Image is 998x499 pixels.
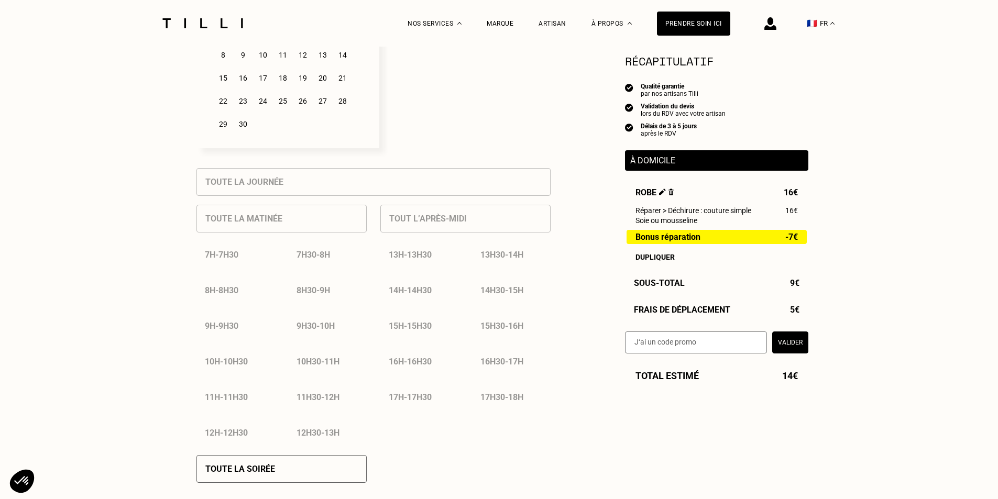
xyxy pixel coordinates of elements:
div: Frais de déplacement [625,305,808,315]
span: 9€ [790,278,799,288]
div: 19 [293,68,312,88]
img: icon list info [625,103,633,112]
img: menu déroulant [830,22,835,25]
div: 11 [273,45,292,65]
div: 24 [254,91,272,112]
div: Sous-Total [625,278,808,288]
span: 16€ [785,206,798,215]
div: Qualité garantie [641,83,698,90]
span: 16€ [784,187,798,197]
span: 🇫🇷 [807,18,817,28]
div: lors du RDV avec votre artisan [641,110,726,117]
div: après le RDV [641,130,697,137]
div: Total estimé [625,370,808,381]
div: 14 [333,45,352,65]
div: 25 [273,91,292,112]
span: Bonus réparation [635,232,700,241]
span: Soie ou mousseline [635,216,697,225]
section: Récapitulatif [625,52,808,70]
span: -7€ [785,232,798,241]
div: Dupliquer [635,253,798,261]
a: Artisan [539,20,566,27]
span: Robe [635,187,674,197]
div: 29 [214,114,232,135]
div: 10 [254,45,272,65]
input: J‘ai un code promo [625,331,767,353]
img: Menu déroulant à propos [628,22,632,25]
button: Valider [772,331,808,353]
div: 17 [254,68,272,88]
img: Éditer [659,188,666,195]
span: 5€ [790,305,799,315]
div: 26 [293,91,312,112]
img: Logo du service de couturière Tilli [159,18,247,28]
div: 13 [313,45,332,65]
img: icon list info [625,123,633,132]
a: Prendre soin ici [657,12,730,36]
div: 20 [313,68,332,88]
a: Marque [487,20,513,27]
div: 8 [214,45,232,65]
p: Toute la soirée [205,464,275,474]
span: Réparer > Déchirure : couture simple [635,206,751,215]
div: 30 [234,114,252,135]
span: 14€ [782,370,798,381]
div: 15 [214,68,232,88]
div: Validation du devis [641,103,726,110]
img: Supprimer [668,188,674,195]
div: 12 [293,45,312,65]
p: À domicile [630,156,803,165]
div: 21 [333,68,352,88]
div: 18 [273,68,292,88]
div: 9 [234,45,252,65]
div: 22 [214,91,232,112]
div: 23 [234,91,252,112]
div: 28 [333,91,352,112]
img: icon list info [625,83,633,92]
div: par nos artisans Tilli [641,90,698,97]
div: 27 [313,91,332,112]
div: 16 [234,68,252,88]
img: Menu déroulant [457,22,462,25]
div: Délais de 3 à 5 jours [641,123,697,130]
img: icône connexion [764,17,776,30]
